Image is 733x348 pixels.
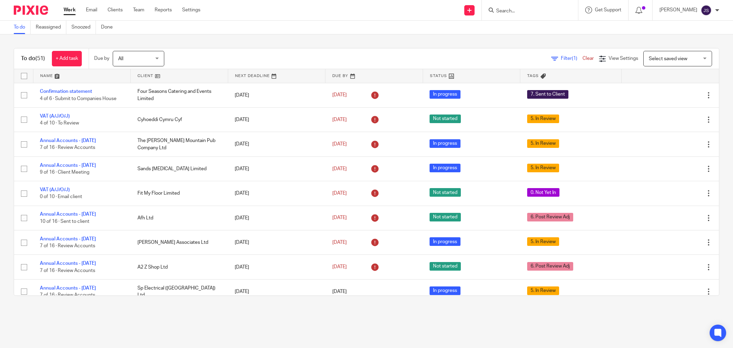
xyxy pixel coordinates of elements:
[332,93,347,98] span: [DATE]
[40,237,96,241] a: Annual Accounts - [DATE]
[94,55,109,62] p: Due by
[40,243,95,248] span: 7 of 16 · Review Accounts
[582,56,594,61] a: Clear
[527,115,559,123] span: 5. In Review
[40,96,116,101] span: 4 of 6 · Submit to Companies House
[131,181,228,206] td: Fit My Floor Limited
[496,8,557,14] input: Search
[71,21,96,34] a: Snoozed
[527,164,559,172] span: 5. In Review
[131,230,228,255] td: [PERSON_NAME] Associates Ltd
[40,89,92,94] a: Confirmation statement
[40,145,95,150] span: 7 of 16 · Review Accounts
[332,289,347,294] span: [DATE]
[572,56,577,61] span: (1)
[155,7,172,13] a: Reports
[332,240,347,245] span: [DATE]
[228,156,325,181] td: [DATE]
[430,213,461,221] span: Not started
[182,7,200,13] a: Settings
[430,115,461,123] span: Not started
[561,56,582,61] span: Filter
[527,90,568,99] span: 7. Sent to Client
[131,206,228,230] td: Afh Ltd
[609,56,638,61] span: View Settings
[40,293,95,297] span: 7 of 16 · Review Accounts
[527,262,573,271] span: 6. Post Review Adj
[228,279,325,304] td: [DATE]
[40,286,96,291] a: Annual Accounts - [DATE]
[430,164,460,172] span: In progress
[131,83,228,107] td: Four Seasons Catering and Events Limited
[40,212,96,217] a: Annual Accounts - [DATE]
[430,188,461,197] span: Not started
[40,195,82,199] span: 0 of 10 · Email client
[118,56,123,61] span: All
[40,261,96,266] a: Annual Accounts - [DATE]
[228,107,325,132] td: [DATE]
[35,56,45,61] span: (51)
[659,7,697,13] p: [PERSON_NAME]
[332,166,347,171] span: [DATE]
[527,286,559,295] span: 5. In Review
[14,6,48,15] img: Pixie
[430,90,460,99] span: In progress
[332,264,347,269] span: [DATE]
[430,262,461,271] span: Not started
[40,268,95,273] span: 7 of 16 · Review Accounts
[133,7,144,13] a: Team
[108,7,123,13] a: Clients
[40,187,70,192] a: VAT (A/J/O/J)
[430,139,460,148] span: In progress
[228,83,325,107] td: [DATE]
[40,138,96,143] a: Annual Accounts - [DATE]
[649,56,687,61] span: Select saved view
[228,206,325,230] td: [DATE]
[332,216,347,220] span: [DATE]
[527,139,559,148] span: 5. In Review
[131,255,228,279] td: A2 Z Shop Ltd
[527,74,539,78] span: Tags
[228,255,325,279] td: [DATE]
[332,191,347,196] span: [DATE]
[527,237,559,246] span: 5. In Review
[40,114,70,119] a: VAT (A/J/O/J)
[228,132,325,156] td: [DATE]
[40,170,89,175] span: 9 of 16 · Client Meeting
[228,230,325,255] td: [DATE]
[40,219,89,224] span: 10 of 16 · Sent to client
[52,51,82,66] a: + Add task
[228,181,325,206] td: [DATE]
[332,142,347,146] span: [DATE]
[131,156,228,181] td: Sands [MEDICAL_DATA] Limited
[101,21,118,34] a: Done
[40,163,96,168] a: Annual Accounts - [DATE]
[527,188,559,197] span: 0. Not Yet In
[14,21,31,34] a: To do
[430,237,460,246] span: In progress
[595,8,621,12] span: Get Support
[36,21,66,34] a: Reassigned
[21,55,45,62] h1: To do
[40,121,79,126] span: 4 of 10 · To Review
[430,286,460,295] span: In progress
[527,213,573,221] span: 6. Post Review Adj
[131,107,228,132] td: Cyhoeddi Cymru Cyf
[131,279,228,304] td: Sp Electrical ([GEOGRAPHIC_DATA]) Ltd
[332,117,347,122] span: [DATE]
[64,7,76,13] a: Work
[701,5,712,16] img: svg%3E
[131,132,228,156] td: The [PERSON_NAME] Mountain Pub Company Ltd
[86,7,97,13] a: Email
